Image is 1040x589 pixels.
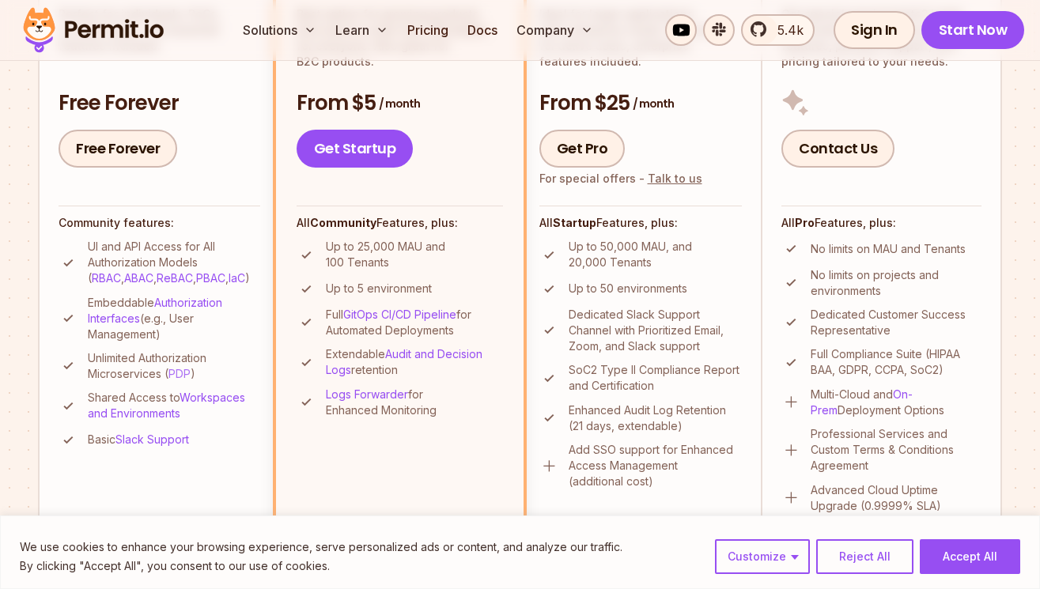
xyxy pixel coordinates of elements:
p: for Enhanced Monitoring [326,387,503,418]
a: Pricing [401,14,455,46]
p: No limits on projects and environments [811,267,981,299]
a: Start Now [921,11,1025,49]
h4: All Features, plus: [297,215,503,231]
a: Authorization Interfaces [88,296,222,325]
strong: Pro [795,216,815,229]
p: We use cookies to enhance your browsing experience, serve personalized ads or content, and analyz... [20,538,622,557]
div: For special offers - [539,171,702,187]
p: Dedicated Customer Success Representative [811,307,981,338]
button: Customize [715,539,810,574]
a: ReBAC [157,271,193,285]
a: PDP [168,367,191,380]
h3: Free Forever [59,89,260,118]
span: 5.4k [768,21,804,40]
p: Up to 5 environment [326,281,432,296]
h4: All Features, plus: [539,215,743,231]
a: GitOps CI/CD Pipeline [343,308,456,321]
p: Unlimited Authorization Microservices ( ) [88,350,260,382]
button: Solutions [236,14,323,46]
p: Multi-Cloud and Deployment Options [811,387,981,418]
p: Full Compliance Suite (HIPAA BAA, GDPR, CCPA, SoC2) [811,346,981,378]
p: Full for Automated Deployments [326,307,503,338]
a: Audit and Decision Logs [326,347,482,376]
p: Up to 25,000 MAU and 100 Tenants [326,239,503,270]
strong: Startup [553,216,596,229]
strong: Community [310,216,376,229]
p: SoC2 Type II Compliance Report and Certification [569,362,743,394]
h3: From $25 [539,89,743,118]
button: Reject All [816,539,913,574]
button: Learn [329,14,395,46]
p: Embeddable (e.g., User Management) [88,295,260,342]
p: Professional Services and Custom Terms & Conditions Agreement [811,426,981,474]
a: Get Pro [539,130,626,168]
p: Up to 50 environments [569,281,687,296]
h3: From $5 [297,89,503,118]
a: Logs Forwarder [326,387,408,401]
p: Extendable retention [326,346,503,378]
button: Accept All [920,539,1020,574]
button: Company [510,14,599,46]
a: PBAC [196,271,225,285]
a: Sign In [834,11,915,49]
a: Talk to us [648,172,702,185]
a: Slack Support [115,432,189,446]
p: Shared Access to [88,390,260,421]
a: Contact Us [781,130,894,168]
a: RBAC [92,271,121,285]
a: Get Startup [297,130,414,168]
p: UI and API Access for All Authorization Models ( , , , , ) [88,239,260,286]
a: Free Forever [59,130,177,168]
h4: Community features: [59,215,260,231]
a: On-Prem [811,387,913,417]
p: Add SSO support for Enhanced Access Management (additional cost) [569,442,743,489]
p: Up to 50,000 MAU, and 20,000 Tenants [569,239,743,270]
a: IaC [229,271,245,285]
img: Permit logo [16,3,171,57]
p: No limits on MAU and Tenants [811,241,966,257]
h4: All Features, plus: [781,215,981,231]
p: Basic [88,432,189,447]
p: By clicking "Accept All", you consent to our use of cookies. [20,557,622,576]
span: / month [633,96,674,111]
a: 5.4k [741,14,815,46]
p: Advanced Cloud Uptime Upgrade (0.9999% SLA) [811,482,981,514]
a: Docs [461,14,504,46]
span: / month [379,96,420,111]
p: Enhanced Audit Log Retention (21 days, extendable) [569,402,743,434]
a: ABAC [124,271,153,285]
p: Dedicated Slack Support Channel with Prioritized Email, Zoom, and Slack support [569,307,743,354]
